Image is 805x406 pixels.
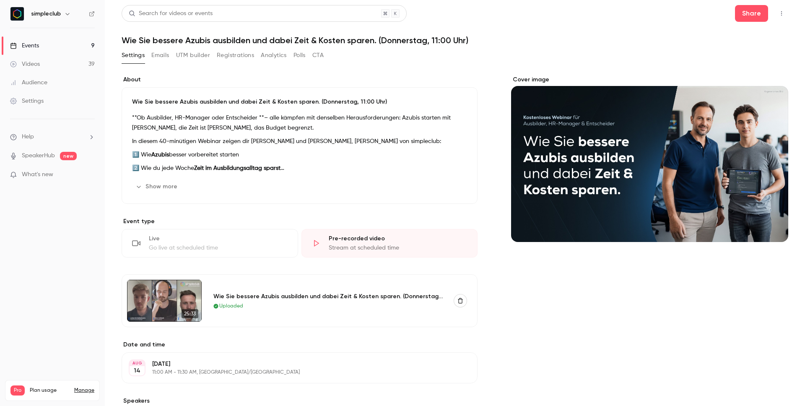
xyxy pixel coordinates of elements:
[22,133,34,141] span: Help
[130,360,145,366] div: AUG
[261,49,287,62] button: Analytics
[10,385,25,396] span: Pro
[134,367,140,375] p: 14
[176,49,210,62] button: UTM builder
[22,170,53,179] span: What's new
[129,9,213,18] div: Search for videos or events
[132,163,467,173] p: 2️⃣ Wie du jede Woche
[30,387,69,394] span: Plan usage
[132,150,467,160] p: 1️⃣ Wie besser vorbereitet starten
[10,42,39,50] div: Events
[152,369,433,376] p: 11:00 AM - 11:30 AM, [GEOGRAPHIC_DATA]/[GEOGRAPHIC_DATA]
[217,49,254,62] button: Registrations
[22,151,55,160] a: SpeakerHub
[735,5,768,22] button: Share
[132,98,467,106] p: Wie Sie bessere Azubis ausbilden und dabei Zeit & Kosten sparen. (Donnerstag, 11:00 Uhr)
[301,229,478,258] div: Pre-recorded videoStream at scheduled time
[132,180,182,193] button: Show more
[293,49,306,62] button: Polls
[10,60,40,68] div: Videos
[149,244,288,252] div: Go live at scheduled time
[122,397,478,405] label: Speakers
[149,234,288,243] div: Live
[312,49,324,62] button: CTA
[122,75,478,84] label: About
[182,309,198,318] span: 25:33
[10,133,95,141] li: help-dropdown-opener
[132,136,467,146] p: In diesem 40-minütigen Webinar zeigen dir [PERSON_NAME] und [PERSON_NAME], [PERSON_NAME] von simp...
[10,7,24,21] img: simpleclub
[511,75,788,84] label: Cover image
[151,49,169,62] button: Emails
[213,292,444,301] div: Wie Sie bessere Azubis ausbilden und dabei Zeit & Kosten sparen. (Donnerstag, 11:00 Uhr)
[60,152,77,160] span: new
[122,229,298,258] div: LiveGo live at scheduled time
[122,341,478,349] label: Date and time
[31,10,61,18] h6: simpleclub
[511,75,788,242] section: Cover image
[122,49,145,62] button: Settings
[194,165,284,171] strong: Zeit im Ausbildungsalltag sparst
[219,302,243,310] span: Uploaded
[85,171,95,179] iframe: Noticeable Trigger
[122,217,478,226] p: Event type
[122,35,788,45] h1: Wie Sie bessere Azubis ausbilden und dabei Zeit & Kosten sparen. (Donnerstag, 11:00 Uhr)
[152,360,433,368] p: [DATE]
[10,97,44,105] div: Settings
[329,244,467,252] div: Stream at scheduled time
[10,78,47,87] div: Audience
[151,152,169,158] strong: Azubis
[74,387,94,394] a: Manage
[132,113,467,133] p: **Ob Ausbilder, HR-Manager oder Entscheider **– alle kämpfen mit denselben Herausforderungen: Azu...
[329,234,467,243] div: Pre-recorded video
